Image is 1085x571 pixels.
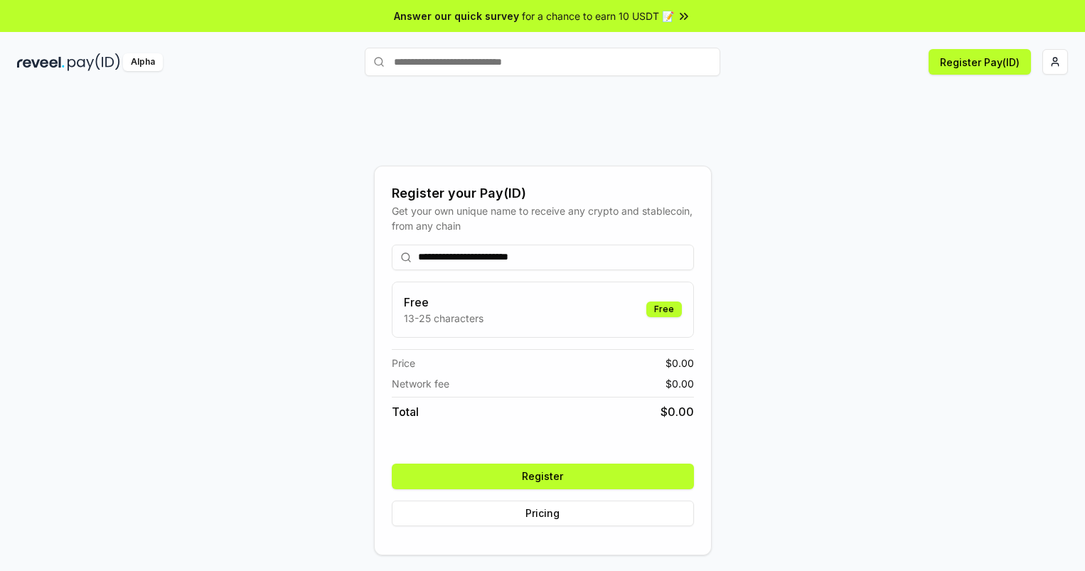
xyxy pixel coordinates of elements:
[392,356,415,370] span: Price
[646,301,682,317] div: Free
[392,183,694,203] div: Register your Pay(ID)
[666,376,694,391] span: $ 0.00
[522,9,674,23] span: for a chance to earn 10 USDT 📝
[392,203,694,233] div: Get your own unique name to receive any crypto and stablecoin, from any chain
[17,53,65,71] img: reveel_dark
[666,356,694,370] span: $ 0.00
[661,403,694,420] span: $ 0.00
[392,403,419,420] span: Total
[404,294,483,311] h3: Free
[404,311,483,326] p: 13-25 characters
[394,9,519,23] span: Answer our quick survey
[392,464,694,489] button: Register
[392,501,694,526] button: Pricing
[929,49,1031,75] button: Register Pay(ID)
[123,53,163,71] div: Alpha
[68,53,120,71] img: pay_id
[392,376,449,391] span: Network fee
